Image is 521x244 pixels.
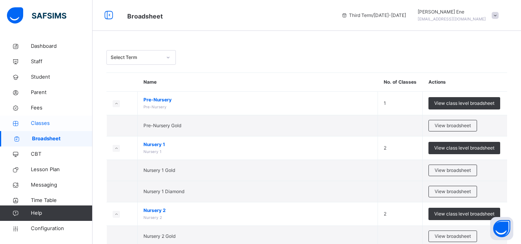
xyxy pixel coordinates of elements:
[31,73,93,81] span: Student
[428,165,477,171] a: View broadsheet
[384,100,386,106] span: 1
[428,142,500,148] a: View class level broadsheet
[143,141,372,148] span: Nursery 1
[428,186,477,192] a: View broadsheet
[428,231,477,237] a: View broadsheet
[143,167,175,173] span: Nursery 1 Gold
[138,73,378,92] th: Name
[31,181,93,189] span: Messaging
[384,211,386,217] span: 2
[143,149,162,154] span: Nursery 1
[31,150,93,158] span: CBT
[31,42,93,50] span: Dashboard
[31,104,93,112] span: Fees
[143,215,162,220] span: Nursery 2
[127,12,163,20] span: Broadsheet
[31,58,93,66] span: Staff
[143,104,167,109] span: Pre-Nursery
[428,120,477,126] a: View broadsheet
[423,73,507,92] th: Actions
[341,12,406,19] span: session/term information
[434,100,494,107] span: View class level broadsheet
[111,54,162,61] div: Select Term
[143,123,181,128] span: Pre-Nursery Gold
[143,96,372,103] span: Pre-Nursery
[434,145,494,151] span: View class level broadsheet
[418,8,486,15] span: [PERSON_NAME] Ene
[435,188,471,195] span: View broadsheet
[143,207,372,214] span: Nursery 2
[418,17,486,21] span: [EMAIL_ADDRESS][DOMAIN_NAME]
[143,188,184,194] span: Nursery 1 Diamond
[31,89,93,96] span: Parent
[378,73,423,92] th: No. of Classes
[384,145,386,151] span: 2
[435,167,471,174] span: View broadsheet
[31,119,93,127] span: Classes
[31,225,92,232] span: Configuration
[31,197,93,204] span: Time Table
[31,209,92,217] span: Help
[32,135,93,143] span: Broadsheet
[490,217,513,240] button: Open asap
[143,233,175,239] span: Nursery 2 Gold
[414,8,502,22] div: MaryEne
[435,233,471,240] span: View broadsheet
[428,208,500,214] a: View class level broadsheet
[31,166,93,173] span: Lesson Plan
[428,98,500,103] a: View class level broadsheet
[434,210,494,217] span: View class level broadsheet
[435,122,471,129] span: View broadsheet
[7,7,66,24] img: safsims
